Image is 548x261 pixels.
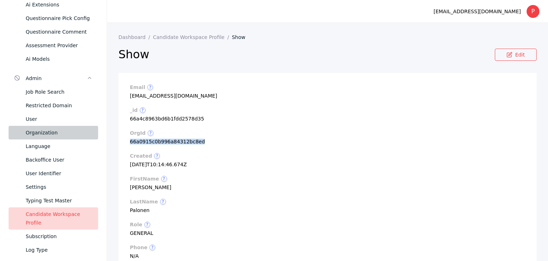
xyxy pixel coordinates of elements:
a: Show [232,34,251,40]
span: ? [144,222,150,227]
a: Candidate Workspace Profile [153,34,232,40]
a: Dashboard [118,34,153,40]
div: User [26,115,92,123]
div: Typing Test Master [26,196,92,205]
section: N/A [130,245,525,259]
label: orgId [130,130,525,136]
section: 66a4c8963bd6b1fdd2578d35 [130,107,525,122]
label: role [130,222,525,227]
div: Candidate Workspace Profile [26,210,92,227]
div: Organization [26,128,92,137]
div: Assessment Provider [26,41,92,50]
div: Language [26,142,92,151]
label: created [130,153,525,159]
div: Log Type [26,246,92,254]
section: Palonen [130,199,525,213]
section: [DATE]T10:14:46.674Z [130,153,525,167]
span: ? [140,107,146,113]
div: P [527,5,539,18]
a: Assessment Provider [9,39,98,52]
span: ? [160,199,166,205]
a: Organization [9,126,98,139]
label: lastName [130,199,525,205]
div: Backoffice User [26,156,92,164]
a: Questionnaire Pick Config [9,11,98,25]
a: Restricted Domain [9,99,98,112]
div: Settings [26,183,92,191]
div: Restricted Domain [26,101,92,110]
span: ? [148,130,153,136]
section: [EMAIL_ADDRESS][DOMAIN_NAME] [130,84,525,99]
div: Admin [26,74,87,83]
section: 66a0915c0b996a84312bc8ed [130,130,525,144]
div: Ai Extensions [26,0,92,9]
span: ? [161,176,167,182]
div: Subscription [26,232,92,241]
a: Settings [9,180,98,194]
a: User [9,112,98,126]
a: Log Type [9,243,98,257]
a: Job Role Search [9,85,98,99]
span: ? [154,153,160,159]
a: Edit [495,49,537,61]
a: Subscription [9,230,98,243]
div: Job Role Search [26,88,92,96]
a: Typing Test Master [9,194,98,207]
label: _id [130,107,525,113]
div: Ai Models [26,55,92,63]
section: GENERAL [130,222,525,236]
a: Candidate Workspace Profile [9,207,98,230]
a: Ai Models [9,52,98,66]
h2: Show [118,47,495,61]
a: User Identifier [9,167,98,180]
section: [PERSON_NAME] [130,176,525,190]
label: phone [130,245,525,250]
div: [EMAIL_ADDRESS][DOMAIN_NAME] [433,7,521,16]
a: Questionnaire Comment [9,25,98,39]
label: email [130,84,525,90]
div: User Identifier [26,169,92,178]
div: Questionnaire Pick Config [26,14,92,23]
span: ? [149,245,155,250]
a: Backoffice User [9,153,98,167]
a: Language [9,139,98,153]
span: ? [147,84,153,90]
div: Questionnaire Comment [26,28,92,36]
label: firstName [130,176,525,182]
